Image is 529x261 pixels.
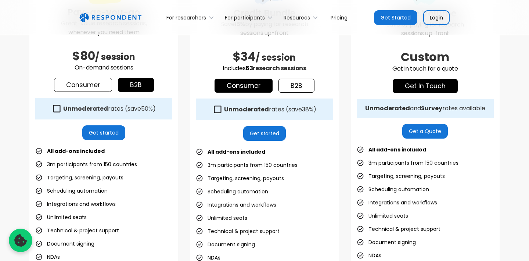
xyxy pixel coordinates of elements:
a: Get a Quote [402,124,448,139]
a: Get Started [374,10,417,25]
li: Document signing [196,239,255,250]
li: Unlimited seats [357,211,408,221]
li: Targeting, screening, payouts [35,172,123,183]
strong: Unmoderated [224,105,269,114]
strong: Unmoderated [63,104,108,113]
a: Login [423,10,450,25]
a: b2b [278,79,314,93]
div: For researchers [162,9,221,26]
div: Resources [284,14,310,21]
span: research sessions [253,64,306,72]
a: Get started [82,125,125,140]
li: Integrations and workflows [35,199,116,209]
li: Integrations and workflows [196,200,276,210]
div: Resources [280,9,325,26]
span: Custom [401,49,449,65]
li: Scheduling automation [357,184,429,194]
strong: All add-ons included [368,146,426,153]
li: NDAs [357,250,381,261]
a: Consumer [54,78,112,92]
div: For researchers [166,14,206,21]
a: b2b [118,78,154,92]
a: Pricing [325,9,353,26]
li: Unlimited seats [196,213,247,223]
span: / session [256,51,296,64]
div: and rates available [365,105,485,112]
p: Includes [196,64,333,73]
div: rates (save ) [224,106,316,113]
strong: Unmoderated [365,104,410,112]
a: get in touch [393,79,458,93]
li: Integrations and workflows [357,197,437,208]
a: Get started [243,126,286,141]
li: 3m participants from 150 countries [35,159,137,169]
li: Technical & project support [357,224,440,234]
a: Consumer [215,79,273,93]
li: Targeting, screening, payouts [196,173,284,183]
span: / session [95,51,135,63]
a: home [79,13,141,22]
img: Untitled UI logotext [79,13,141,22]
li: Document signing [357,237,416,247]
span: $34 [233,48,256,65]
li: Scheduling automation [196,186,268,197]
p: Get in touch for a quote [357,64,494,73]
li: Unlimited seats [35,212,87,222]
div: rates (save ) [63,105,156,112]
li: Technical & project support [35,225,119,236]
strong: All add-ons included [208,148,265,155]
li: Scheduling automation [35,186,108,196]
p: On-demand sessions [35,63,172,72]
strong: Survey [421,104,442,112]
strong: All add-ons included [47,147,105,155]
span: 38% [302,105,313,114]
span: 50% [141,104,153,113]
span: 63 [245,64,253,72]
div: For participants [221,9,280,26]
li: 3m participants from 150 countries [196,160,298,170]
span: $80 [72,47,95,64]
li: Document signing [35,239,94,249]
li: 3m participants from 150 countries [357,158,458,168]
div: For participants [225,14,265,21]
li: Targeting, screening, payouts [357,171,445,181]
li: Technical & project support [196,226,280,236]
